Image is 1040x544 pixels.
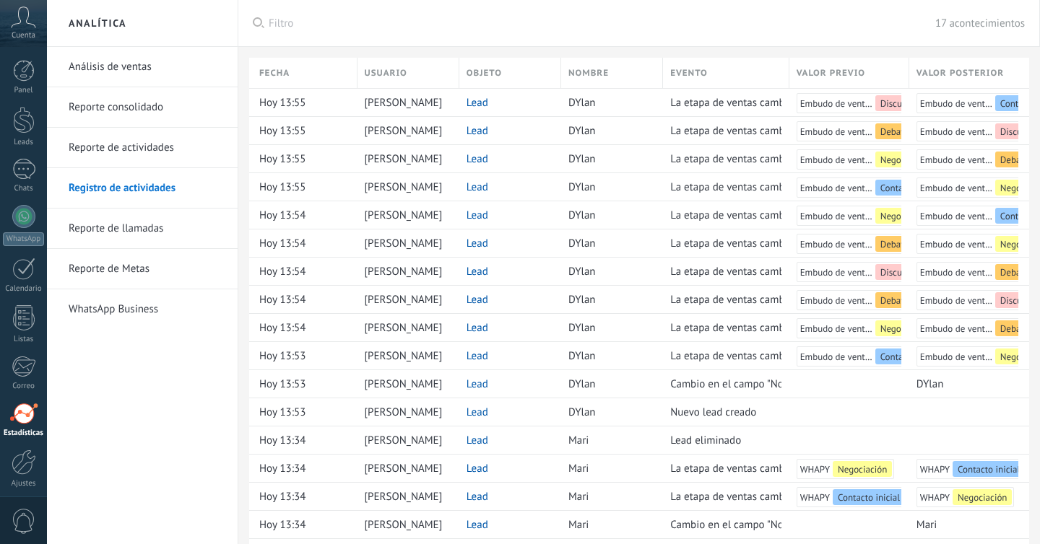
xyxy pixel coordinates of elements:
[568,293,596,307] span: DYlan
[365,434,443,447] span: [PERSON_NAME]
[357,173,452,201] div: Agustin
[3,284,45,294] div: Calendario
[800,97,872,110] span: Embudo de ventas
[800,294,872,307] span: Embudo de ventas
[12,31,35,40] span: Cuenta
[365,96,443,110] span: [PERSON_NAME]
[568,405,596,419] span: DYlan
[875,123,961,139] div: Debate contractual
[365,237,443,250] span: [PERSON_NAME]
[670,321,804,335] span: La etapa de ventas cambiada
[670,209,804,222] span: La etapa de ventas cambiada
[920,323,992,335] span: Embudo de ventas
[357,117,452,144] div: Agustin
[357,483,452,510] div: Agustin
[663,117,781,144] div: La etapa de ventas cambiada
[467,96,488,110] a: Lead
[365,462,443,475] span: [PERSON_NAME]
[875,95,969,111] div: Discusión de contrato
[670,405,756,419] span: Nuevo lead creado
[800,266,872,278] span: Embudo de ventas
[800,182,872,194] span: Embudo de ventas
[875,320,935,336] div: Negociación
[467,293,488,307] a: Lead
[670,377,810,391] span: Cambio en el campo "Nombre"
[663,483,781,510] div: La etapa de ventas cambiada
[920,491,950,504] span: WHAPY
[467,209,488,222] a: Lead
[875,292,961,308] div: Debate contractual
[365,124,443,138] span: [PERSON_NAME]
[269,17,935,30] span: Filtro
[357,511,452,538] div: Agustin
[47,168,238,209] li: Registro de actividades
[916,518,937,532] span: Mari
[568,377,596,391] span: DYlan
[880,182,942,194] span: Contacto inicial
[47,87,238,128] li: Reporte consolidado
[47,249,238,289] li: Reporte de Metas
[670,124,804,138] span: La etapa de ventas cambiada
[663,229,781,257] div: La etapa de ventas cambiada
[3,232,44,246] div: WhatsApp
[916,377,944,391] span: DYlan
[467,434,488,447] a: Lead
[3,429,45,438] div: Estadísticas
[357,89,452,116] div: Agustin
[259,124,305,138] span: Hoy 13:55
[838,491,900,504] span: Contacto inicial
[365,349,443,363] span: [PERSON_NAME]
[69,209,223,249] a: Reporte de llamadas
[365,377,443,391] span: [PERSON_NAME]
[880,266,964,278] span: Discusión de contrato
[663,201,781,229] div: La etapa de ventas cambiada
[69,168,223,209] a: Registro de actividades
[568,209,596,222] span: DYlan
[663,258,781,285] div: La etapa de ventas cambiada
[568,490,589,504] span: Mari
[800,238,872,250] span: Embudo de ventas
[663,89,781,116] div: La etapa de ventas cambiada
[357,286,452,313] div: Agustin
[467,265,488,278] a: Lead
[3,382,45,391] div: Correo
[663,511,781,538] div: Cambio en el campo "Nombre"
[561,89,656,116] div: DYlan
[920,266,992,278] span: Embudo de ventas
[259,152,305,166] span: Hoy 13:55
[663,370,781,398] div: Cambio en el campo "Nombre"
[568,237,596,250] span: DYlan
[561,342,656,369] div: DYlan
[259,490,305,504] span: Hoy 13:34
[357,370,452,398] div: Agustin
[663,145,781,172] div: La etapa de ventas cambiada
[561,229,656,257] div: DYlan
[663,398,781,426] div: Nuevo lead creado
[568,66,609,80] span: Nombre
[357,258,452,285] div: Agustin
[69,249,223,289] a: Reporte de Metas
[259,321,305,335] span: Hoy 13:54
[568,96,596,110] span: DYlan
[467,349,488,363] a: Lead
[69,47,223,87] a: Análisis de ventas
[561,511,656,538] div: Mari
[467,237,488,250] a: Lead
[920,126,992,138] span: Embudo de ventas
[561,258,656,285] div: DYlan
[47,289,238,329] li: WhatsApp Business
[259,293,305,307] span: Hoy 13:54
[561,286,656,313] div: DYlan
[259,434,305,447] span: Hoy 13:34
[670,237,804,250] span: La etapa de ventas cambiada
[880,238,956,250] span: Debate contractual
[833,489,905,505] div: Contacto inicial
[875,152,935,167] div: Negociación
[797,66,865,80] span: Valor previo
[568,180,596,194] span: DYlan
[880,154,929,166] span: Negociación
[800,154,872,166] span: Embudo de ventas
[365,321,443,335] span: [PERSON_NAME]
[916,66,1004,80] span: Valor posterior
[880,126,956,138] span: Debate contractual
